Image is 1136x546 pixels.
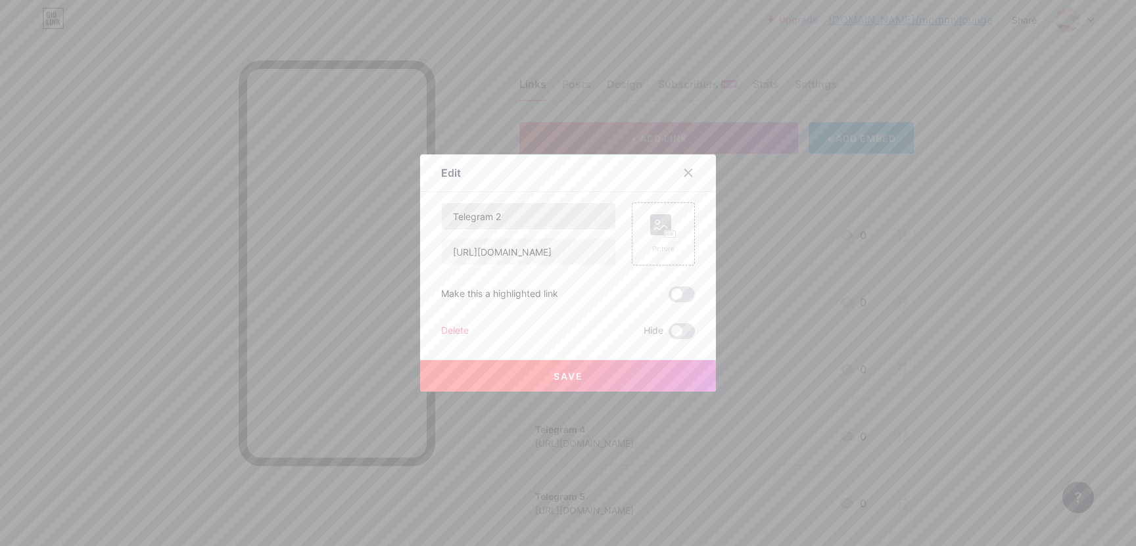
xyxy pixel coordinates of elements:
[644,323,663,339] span: Hide
[554,371,583,382] span: Save
[650,244,676,254] div: Picture
[441,165,461,181] div: Edit
[442,239,615,265] input: URL
[441,286,558,302] div: Make this a highlighted link
[442,203,615,229] input: Title
[420,360,716,392] button: Save
[441,323,469,339] div: Delete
